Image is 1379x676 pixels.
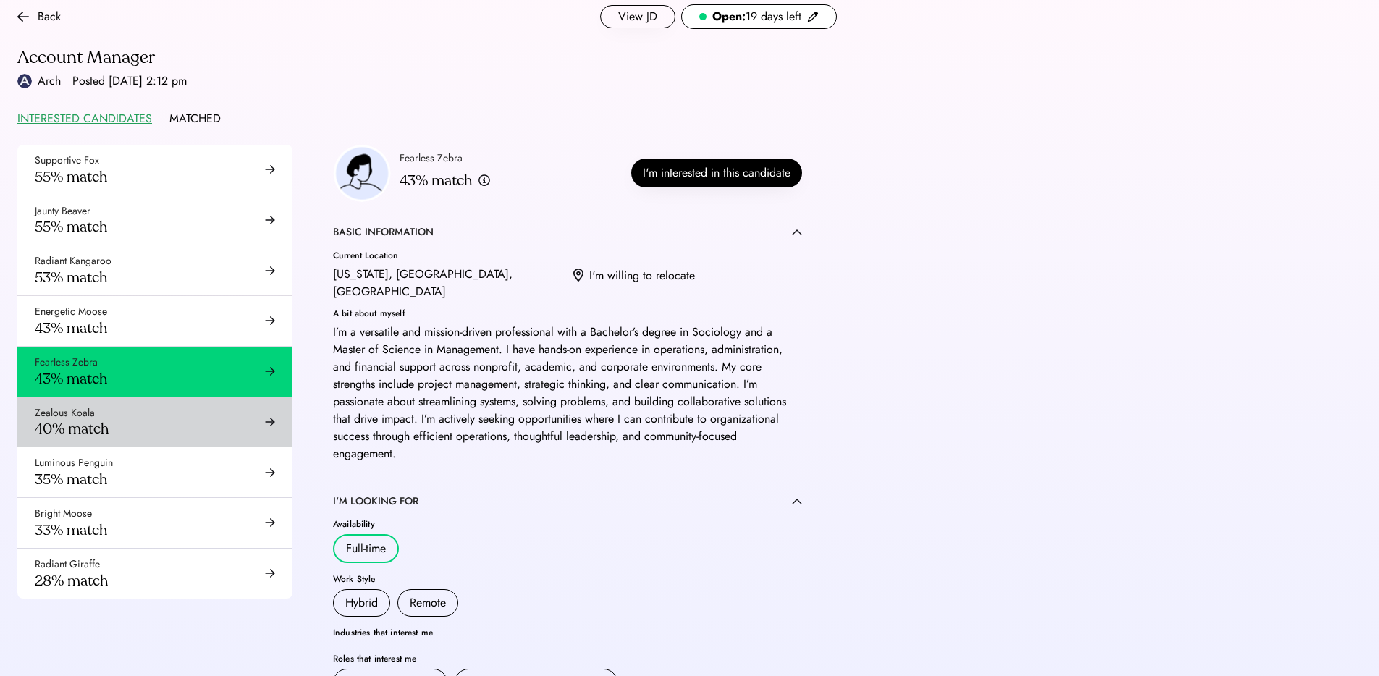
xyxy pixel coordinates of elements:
div: Bright Moose [35,507,92,521]
div: Industries that interest me [333,628,802,637]
div: I’m a versatile and mission-driven professional with a Bachelor’s degree in Sociology and a Maste... [333,324,802,462]
div: Back [38,8,61,25]
img: arrow-right-black.svg [265,568,275,578]
div: Full-time [346,540,386,557]
img: arrow-right-black.svg [265,417,275,427]
div: Posted [DATE] 2:12 pm [72,72,187,90]
div: Zealous Koala [35,406,95,421]
div: Work Style [333,575,802,583]
div: Fearless Zebra [35,355,98,370]
div: 40% match [35,420,109,438]
div: I'M LOOKING FOR [333,494,418,509]
img: arrow-right-black.svg [265,266,275,276]
div: Hybrid [345,594,378,612]
div: 35% match [35,470,107,489]
img: arrow-right-black.svg [265,366,275,376]
img: arrow-right-black.svg [265,517,275,528]
img: location.svg [573,269,583,283]
div: Supportive Fox [35,153,99,168]
div: 43% match [35,319,107,337]
div: Energetic Moose [35,305,107,319]
div: INTERESTED CANDIDATES [17,110,152,127]
div: Roles that interest me [333,654,802,663]
div: Arch [38,72,61,90]
img: caret-up.svg [792,229,802,235]
img: caret-up.svg [792,498,802,504]
img: info.svg [478,174,491,187]
div: MATCHED [169,110,221,127]
div: 43% match [400,172,472,190]
div: 53% match [35,269,107,287]
img: Logo_Blue_1.png [17,74,32,88]
div: I'm willing to relocate [589,267,695,284]
div: Account Manager [17,46,837,69]
div: [US_STATE], [GEOGRAPHIC_DATA], [GEOGRAPHIC_DATA] [333,266,562,300]
button: I'm interested in this candidate [631,159,802,187]
div: A bit about myself [333,309,802,318]
img: pencil-black.svg [807,11,819,22]
img: arrow-right-black.svg [265,468,275,478]
div: Jaunty Beaver [35,204,90,219]
div: Availability [333,520,802,528]
img: arrow-right-black.svg [265,215,275,225]
img: arrow-right-black.svg [265,164,275,174]
img: arrow-back.svg [17,11,29,22]
div: 43% match [35,370,107,388]
div: 33% match [35,521,107,539]
div: 19 days left [712,8,801,25]
img: arrow-right-black.svg [265,316,275,326]
button: View JD [600,5,675,28]
div: Radiant Giraffe [35,557,100,572]
div: 28% match [35,572,108,590]
img: employer-headshot-placeholder.png [333,145,391,202]
div: Fearless Zebra [400,151,463,166]
div: Luminous Penguin [35,456,113,470]
div: Radiant Kangaroo [35,254,111,269]
div: BASIC INFORMATION [333,225,434,240]
div: Remote [410,594,446,612]
div: Current Location [333,251,562,260]
div: 55% match [35,218,107,236]
strong: Open: [712,8,746,25]
div: 55% match [35,168,107,186]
